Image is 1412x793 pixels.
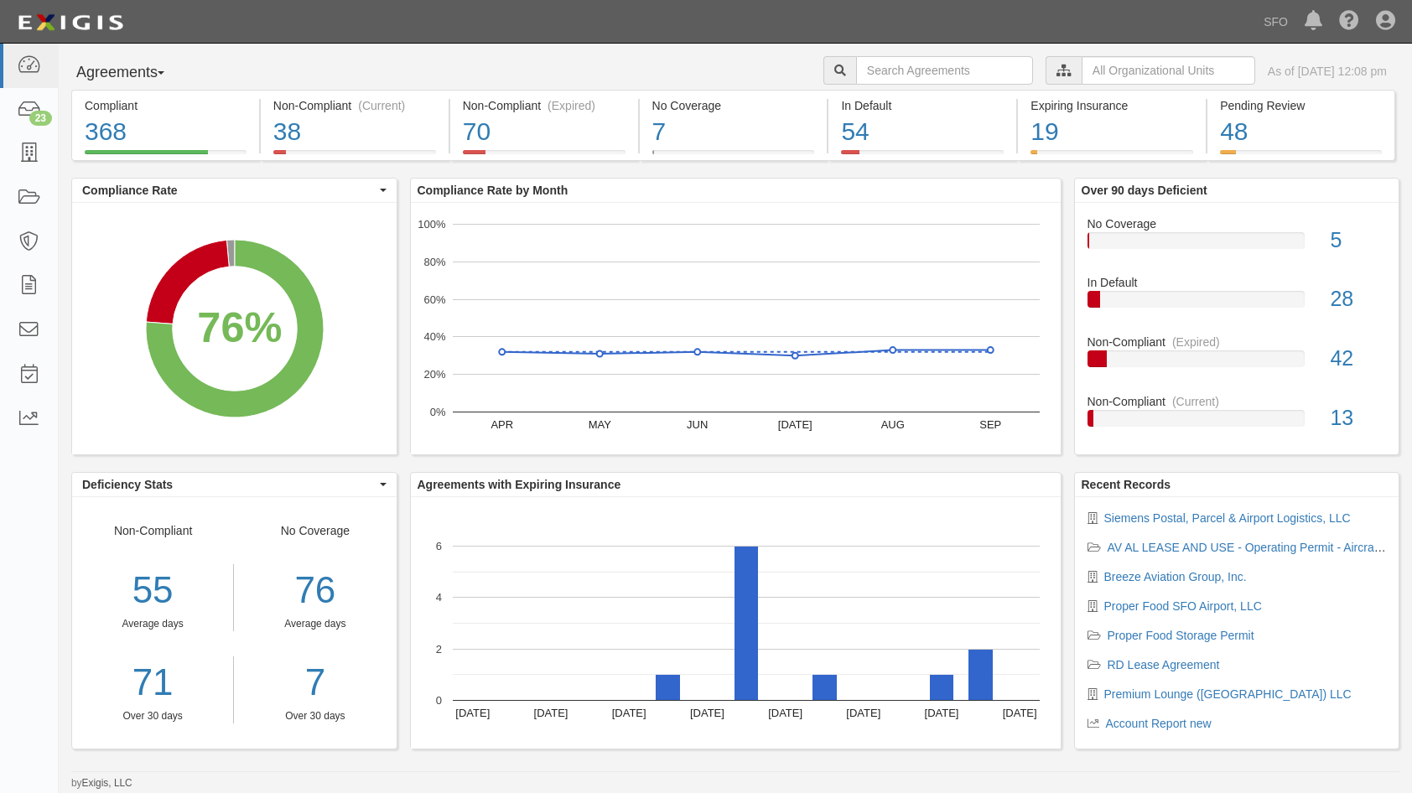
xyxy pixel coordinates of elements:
a: Non-Compliant(Expired)70 [450,150,638,163]
text: 40% [423,330,445,343]
div: No Coverage [234,522,396,723]
text: [DATE] [777,418,812,431]
a: Siemens Postal, Parcel & Airport Logistics, LLC [1104,511,1351,525]
svg: A chart. [411,497,1061,749]
small: by [71,776,132,790]
a: In Default28 [1088,274,1387,334]
div: 5 [1317,225,1399,256]
span: Compliance Rate [82,182,376,199]
div: (Current) [358,97,405,114]
text: [DATE] [846,707,880,719]
text: 0 [435,694,441,707]
div: 76% [197,298,282,358]
div: Over 30 days [247,709,383,723]
svg: A chart. [72,203,397,454]
text: JUN [687,418,708,431]
div: No Coverage [652,97,815,114]
b: Agreements with Expiring Insurance [418,478,621,491]
a: Proper Food Storage Permit [1108,629,1254,642]
text: APR [491,418,513,431]
text: [DATE] [533,707,568,719]
a: Expiring Insurance19 [1018,150,1206,163]
div: (Expired) [1172,334,1220,350]
text: 20% [423,368,445,381]
a: SFO [1255,5,1296,39]
text: 6 [435,540,441,552]
input: Search Agreements [856,56,1033,85]
button: Agreements [71,56,197,90]
text: AUG [880,418,904,431]
div: 13 [1317,403,1399,433]
div: 38 [273,114,436,150]
a: Exigis, LLC [82,777,132,789]
div: 368 [85,114,247,150]
div: No Coverage [1075,215,1399,232]
text: [DATE] [455,707,490,719]
b: Over 90 days Deficient [1082,184,1207,197]
div: 76 [247,564,383,617]
text: [DATE] [924,707,958,719]
div: (Current) [1172,393,1219,410]
div: Non-Compliant [1075,393,1399,410]
div: Average days [72,617,233,631]
div: Non-Compliant [72,522,234,723]
span: Deficiency Stats [82,476,376,493]
div: Over 30 days [72,709,233,723]
div: Compliant [85,97,247,114]
img: logo-5460c22ac91f19d4615b14bd174203de0afe785f0fc80cf4dbbc73dc1793850b.png [13,8,128,38]
div: As of [DATE] 12:08 pm [1268,63,1387,80]
button: Deficiency Stats [72,473,397,496]
div: 28 [1317,284,1399,314]
a: Account Report new [1106,717,1212,730]
input: All Organizational Units [1082,56,1255,85]
div: 54 [841,114,1004,150]
text: [DATE] [768,707,802,719]
div: Average days [247,617,383,631]
text: [DATE] [1002,707,1036,719]
div: In Default [841,97,1004,114]
a: No Coverage5 [1088,215,1387,275]
a: Pending Review48 [1207,150,1395,163]
a: Non-Compliant(Current)13 [1088,393,1387,440]
a: 7 [247,656,383,709]
i: Help Center - Complianz [1339,12,1359,32]
svg: A chart. [411,203,1061,454]
div: Non-Compliant (Expired) [463,97,626,114]
text: 4 [435,591,441,604]
a: Compliant368 [71,150,259,163]
div: Non-Compliant [1075,334,1399,350]
a: Proper Food SFO Airport, LLC [1104,599,1262,613]
text: [DATE] [689,707,724,719]
div: Pending Review [1220,97,1382,114]
a: No Coverage7 [640,150,828,163]
b: Recent Records [1082,478,1171,491]
div: 70 [463,114,626,150]
a: 71 [72,656,233,709]
div: 42 [1317,344,1399,374]
text: 0% [429,406,445,418]
b: Compliance Rate by Month [418,184,568,197]
text: MAY [588,418,611,431]
a: Non-Compliant(Current)38 [261,150,449,163]
text: 100% [418,218,446,231]
text: 80% [423,256,445,268]
text: [DATE] [611,707,646,719]
div: 55 [72,564,233,617]
a: Premium Lounge ([GEOGRAPHIC_DATA]) LLC [1104,687,1352,701]
text: 2 [435,642,441,655]
div: In Default [1075,274,1399,291]
div: 19 [1030,114,1193,150]
div: (Expired) [548,97,595,114]
div: 23 [29,111,52,126]
a: Breeze Aviation Group, Inc. [1104,570,1247,583]
div: Expiring Insurance [1030,97,1193,114]
div: Non-Compliant (Current) [273,97,436,114]
a: RD Lease Agreement [1108,658,1220,671]
button: Compliance Rate [72,179,397,202]
text: SEP [979,418,1001,431]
